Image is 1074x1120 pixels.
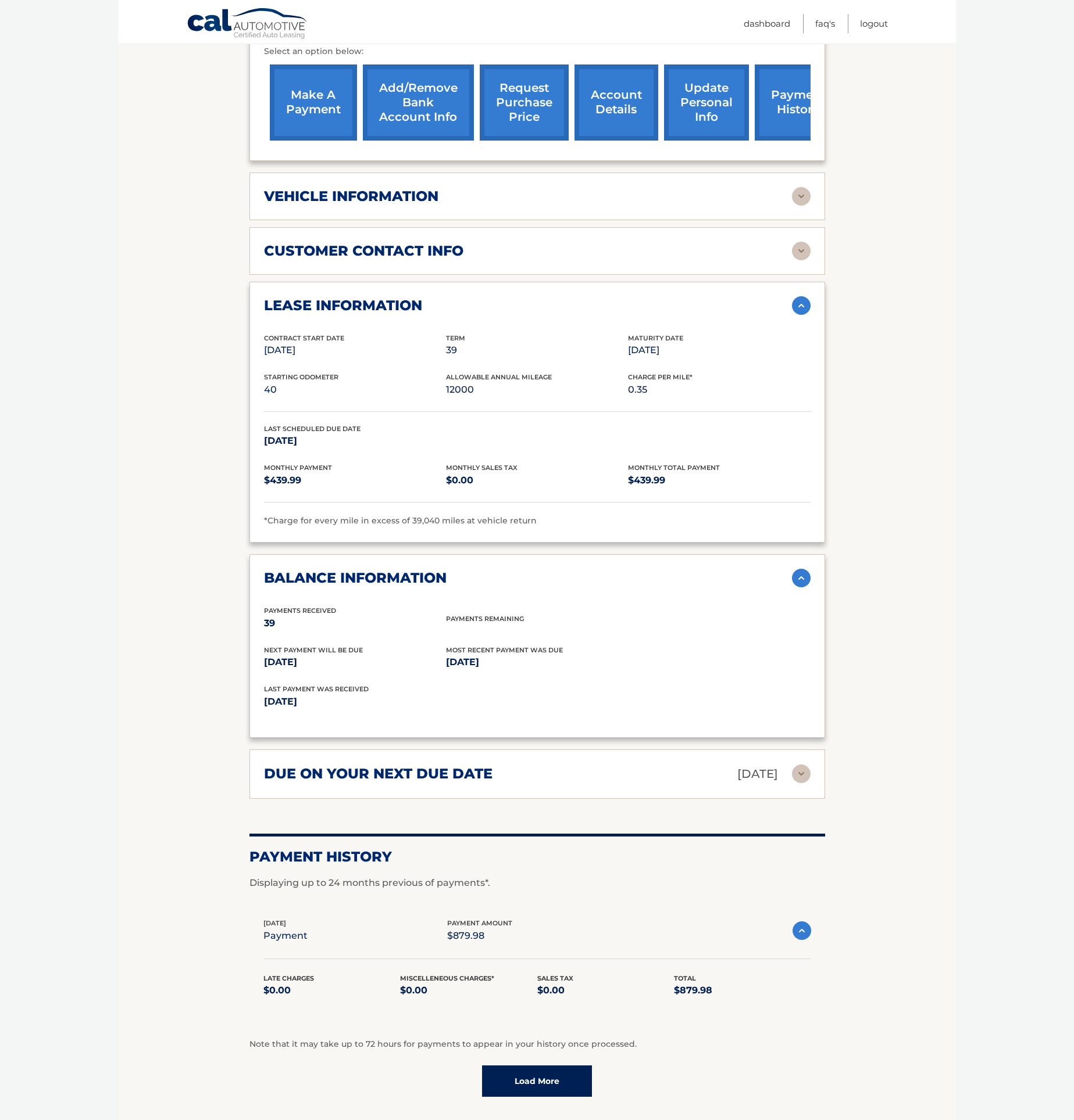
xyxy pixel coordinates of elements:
a: Cal Automotive [187,8,309,41]
img: accordion-rest.svg [792,187,811,206]
span: *Charge for every mile in excess of 39,040 miles at vehicle return [264,515,537,526]
p: 39 [264,615,446,631]
img: accordion-active.svg [793,921,811,940]
span: Payments Received [264,606,336,615]
h2: vehicle information [264,188,438,205]
p: [DATE] [264,694,537,710]
a: FAQ's [815,14,835,33]
span: Last Payment was received [264,685,369,693]
span: Monthly Sales Tax [446,464,518,472]
span: Charge Per Mile* [628,373,693,381]
span: Next Payment will be due [264,646,363,654]
h2: balance information [264,569,447,587]
a: payment history [755,64,842,141]
p: [DATE] [264,433,446,449]
span: [DATE] [263,919,286,927]
p: $879.98 [447,928,512,944]
p: Displaying up to 24 months previous of payments*. [249,876,825,890]
p: 0.35 [628,382,810,398]
span: Monthly Payment [264,464,332,472]
p: Note that it may take up to 72 hours for payments to appear in your history once processed. [249,1038,825,1051]
span: Starting Odometer [264,373,338,381]
span: payment amount [447,919,512,927]
span: Last Scheduled Due Date [264,425,361,433]
a: Add/Remove bank account info [363,64,474,141]
p: $0.00 [400,982,537,999]
p: payment [263,928,308,944]
h2: Payment History [249,848,825,866]
a: update personal info [664,64,749,141]
p: $439.99 [264,472,446,489]
a: Load More [482,1065,592,1097]
p: $0.00 [537,982,675,999]
span: Monthly Total Payment [628,464,720,472]
span: Total [674,974,696,982]
h2: due on your next due date [264,765,493,782]
p: $439.99 [628,472,810,489]
img: accordion-rest.svg [792,242,811,260]
p: $0.00 [446,472,628,489]
span: Sales Tax [537,974,573,982]
p: 39 [446,342,628,358]
span: Maturity Date [628,334,683,342]
h2: customer contact info [264,242,463,260]
a: request purchase price [480,64,569,141]
span: Term [446,334,465,342]
span: Contract Start Date [264,334,344,342]
img: accordion-rest.svg [792,764,811,783]
a: account details [575,64,658,141]
a: make a payment [270,64,357,141]
span: Late Charges [263,974,314,982]
p: [DATE] [264,654,446,670]
a: Dashboard [744,14,790,33]
p: [DATE] [628,342,810,358]
h2: lease information [264,297,422,314]
p: 40 [264,382,446,398]
span: Payments Remaining [446,615,524,623]
p: 12000 [446,382,628,398]
p: [DATE] [264,342,446,358]
span: Miscelleneous Charges* [400,974,494,982]
p: [DATE] [446,654,628,670]
p: $879.98 [674,982,811,999]
img: accordion-active.svg [792,569,811,587]
span: Allowable Annual Mileage [446,373,552,381]
a: Logout [860,14,888,33]
span: Most Recent Payment Was Due [446,646,563,654]
p: $0.00 [263,982,401,999]
p: Select an option below: [264,45,811,59]
img: accordion-active.svg [792,296,811,315]
p: [DATE] [737,764,778,784]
